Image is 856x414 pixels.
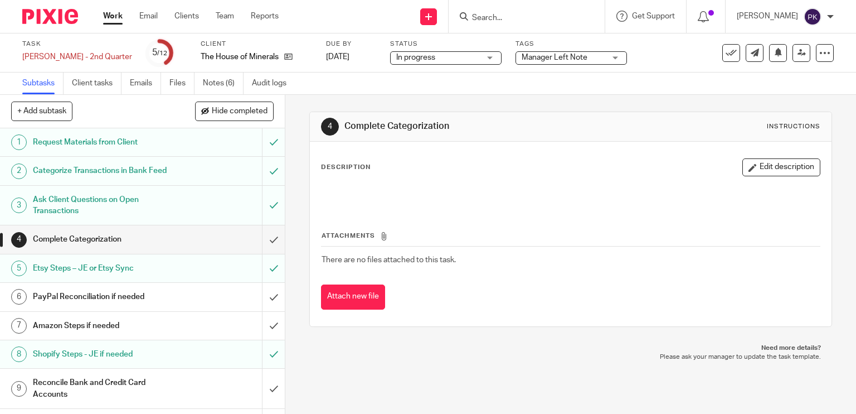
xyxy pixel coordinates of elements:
[252,73,295,94] a: Audit logs
[33,260,178,277] h1: Etsy Steps – JE or Etsy Sync
[11,102,72,121] button: + Add subtask
[203,73,244,94] a: Notes (6)
[767,122,820,131] div: Instructions
[33,346,178,363] h1: Shopify Steps - JE if needed
[396,54,435,61] span: In progress
[22,73,64,94] a: Subtasks
[130,73,161,94] a: Emails
[251,11,279,22] a: Reports
[22,51,132,62] div: [PERSON_NAME] - 2nd Quarter
[11,198,27,213] div: 3
[103,11,123,22] a: Work
[742,158,820,176] button: Edit description
[11,163,27,179] div: 2
[157,50,167,56] small: /12
[11,232,27,248] div: 4
[515,40,627,49] label: Tags
[195,102,274,121] button: Hide completed
[321,285,385,310] button: Attach new file
[216,11,234,22] a: Team
[169,73,194,94] a: Files
[321,118,339,136] div: 4
[22,40,132,49] label: Task
[320,344,821,353] p: Need more details?
[326,40,376,49] label: Due by
[72,73,121,94] a: Client tasks
[139,11,158,22] a: Email
[33,288,178,305] h1: PayPal Reconciliation if needed
[804,8,821,26] img: svg%3E
[212,107,267,116] span: Hide completed
[322,256,456,264] span: There are no files attached to this task.
[321,163,371,172] p: Description
[522,54,587,61] span: Manager Left Note
[22,9,78,24] img: Pixie
[320,353,821,362] p: Please ask your manager to update the task template.
[33,231,178,248] h1: Complete Categorization
[11,261,27,276] div: 5
[11,134,27,150] div: 1
[152,46,167,59] div: 5
[471,13,571,23] input: Search
[201,51,279,62] p: The House of Minerals
[11,289,27,305] div: 6
[33,134,178,151] h1: Request Materials from Client
[22,51,132,62] div: Stormy Baker - 2nd Quarter
[11,318,27,334] div: 7
[33,191,178,220] h1: Ask Client Questions on Open Transactions
[174,11,199,22] a: Clients
[322,233,375,239] span: Attachments
[11,346,27,362] div: 8
[33,317,178,334] h1: Amazon Steps if needed
[326,53,349,61] span: [DATE]
[11,381,27,397] div: 9
[737,11,798,22] p: [PERSON_NAME]
[33,374,178,403] h1: Reconcile Bank and Credit Card Accounts
[632,12,675,20] span: Get Support
[390,40,502,49] label: Status
[344,121,594,132] h1: Complete Categorization
[33,162,178,179] h1: Categorize Transactions in Bank Feed
[201,40,312,49] label: Client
